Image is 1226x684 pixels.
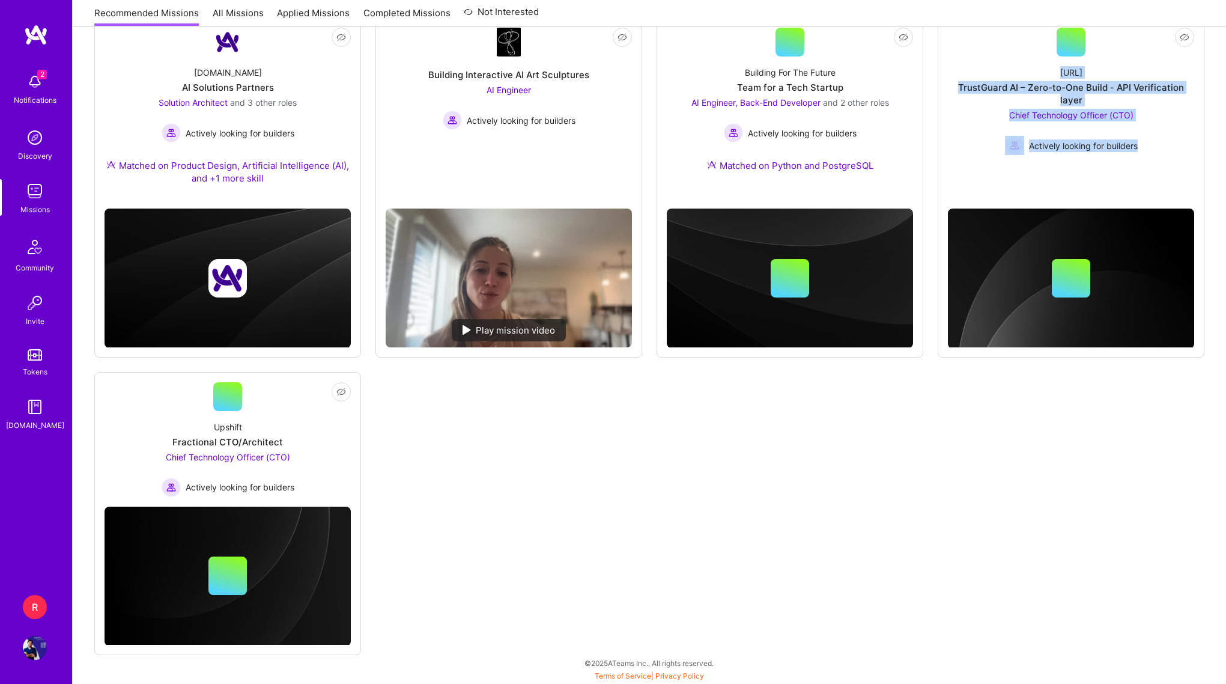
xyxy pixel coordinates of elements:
[336,387,346,397] i: icon EyeClosed
[23,395,47,419] img: guide book
[595,671,704,680] span: |
[18,150,52,162] div: Discovery
[105,159,351,185] div: Matched on Product Design, Artificial Intelligence (AI), and +1 more skill
[595,671,651,680] a: Terms of Service
[186,127,294,139] span: Actively looking for builders
[208,259,247,298] img: Company logo
[748,127,857,139] span: Actively looking for builders
[948,81,1194,106] div: TrustGuard AI – Zero-to-One Build - API Verification layer
[363,7,451,26] a: Completed Missions
[213,28,242,56] img: Company Logo
[745,66,836,79] div: Building For The Future
[105,209,351,348] img: cover
[386,209,632,347] img: No Mission
[1060,66,1082,79] div: [URL]
[464,5,539,26] a: Not Interested
[213,7,264,26] a: All Missions
[463,325,471,335] img: play
[194,66,262,79] div: [DOMAIN_NAME]
[655,671,704,680] a: Privacy Policy
[20,233,49,261] img: Community
[707,159,873,172] div: Matched on Python and PostgreSQL
[20,203,50,216] div: Missions
[336,32,346,42] i: icon EyeClosed
[14,94,56,106] div: Notifications
[23,595,47,619] div: R
[20,595,50,619] a: R
[277,7,350,26] a: Applied Missions
[737,81,843,94] div: Team for a Tech Startup
[105,382,351,497] a: UpshiftFractional CTO/ArchitectChief Technology Officer (CTO) Actively looking for buildersActive...
[497,28,521,56] img: Company Logo
[162,478,181,497] img: Actively looking for builders
[23,70,47,94] img: bell
[1005,136,1024,155] img: Actively looking for builders
[16,261,54,274] div: Community
[1180,32,1189,42] i: icon EyeClosed
[182,81,274,94] div: AI Solutions Partners
[467,114,575,127] span: Actively looking for builders
[707,160,717,169] img: Ateam Purple Icon
[23,365,47,378] div: Tokens
[106,160,116,169] img: Ateam Purple Icon
[230,97,297,108] span: and 3 other roles
[105,507,351,647] img: cover
[159,97,228,108] span: Solution Architect
[948,209,1194,349] img: cover
[20,636,50,660] a: User Avatar
[667,209,913,348] img: cover
[23,179,47,203] img: teamwork
[487,85,531,95] span: AI Engineer
[72,648,1226,678] div: © 2025 ATeams Inc., All rights reserved.
[823,97,889,108] span: and 2 other roles
[667,28,913,186] a: Building For The FutureTeam for a Tech StartupAI Engineer, Back-End Developer and 2 other rolesAc...
[24,24,48,46] img: logo
[23,291,47,315] img: Invite
[37,70,47,79] span: 2
[452,319,566,341] div: Play mission video
[105,28,351,199] a: Company Logo[DOMAIN_NAME]AI Solutions PartnersSolution Architect and 3 other rolesActively lookin...
[691,97,821,108] span: AI Engineer, Back-End Developer
[26,315,44,328] div: Invite
[428,69,589,81] div: Building Interactive AI Art Sculptures
[948,28,1194,183] a: [URL]TrustGuard AI – Zero-to-One Build - API Verification layerChief Technology Officer (CTO) Act...
[166,452,290,462] span: Chief Technology Officer (CTO)
[724,123,743,142] img: Actively looking for builders
[899,32,908,42] i: icon EyeClosed
[443,111,462,130] img: Actively looking for builders
[186,481,294,493] span: Actively looking for builders
[214,421,242,433] div: Upshift
[618,32,627,42] i: icon EyeClosed
[94,7,199,26] a: Recommended Missions
[1029,139,1138,152] span: Actively looking for builders
[386,28,632,199] a: Company LogoBuilding Interactive AI Art SculpturesAI Engineer Actively looking for buildersActive...
[28,349,42,361] img: tokens
[23,636,47,660] img: User Avatar
[6,419,64,432] div: [DOMAIN_NAME]
[23,126,47,150] img: discovery
[162,123,181,142] img: Actively looking for builders
[1009,110,1133,120] span: Chief Technology Officer (CTO)
[172,436,283,448] div: Fractional CTO/Architect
